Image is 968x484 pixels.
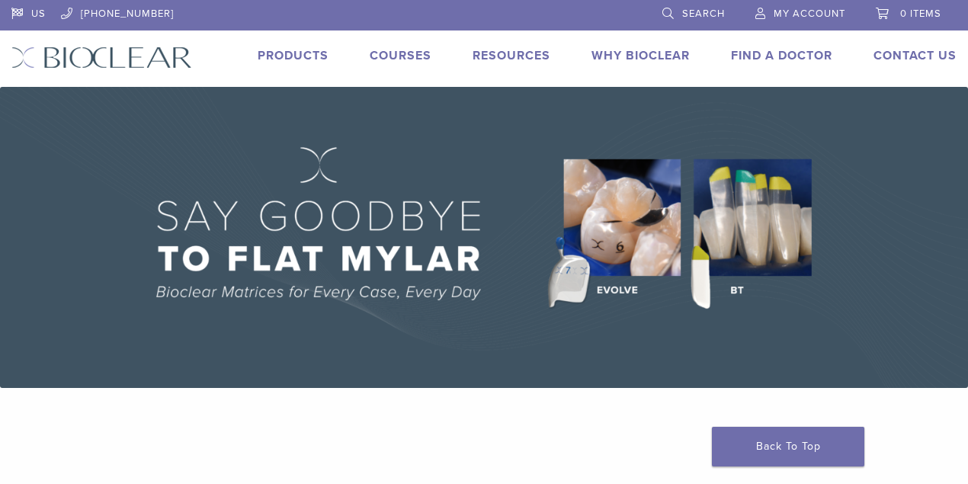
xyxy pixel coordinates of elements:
[731,48,832,63] a: Find A Doctor
[591,48,690,63] a: Why Bioclear
[900,8,941,20] span: 0 items
[774,8,845,20] span: My Account
[258,48,329,63] a: Products
[11,46,192,69] img: Bioclear
[712,427,864,466] a: Back To Top
[370,48,431,63] a: Courses
[682,8,725,20] span: Search
[473,48,550,63] a: Resources
[873,48,957,63] a: Contact Us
